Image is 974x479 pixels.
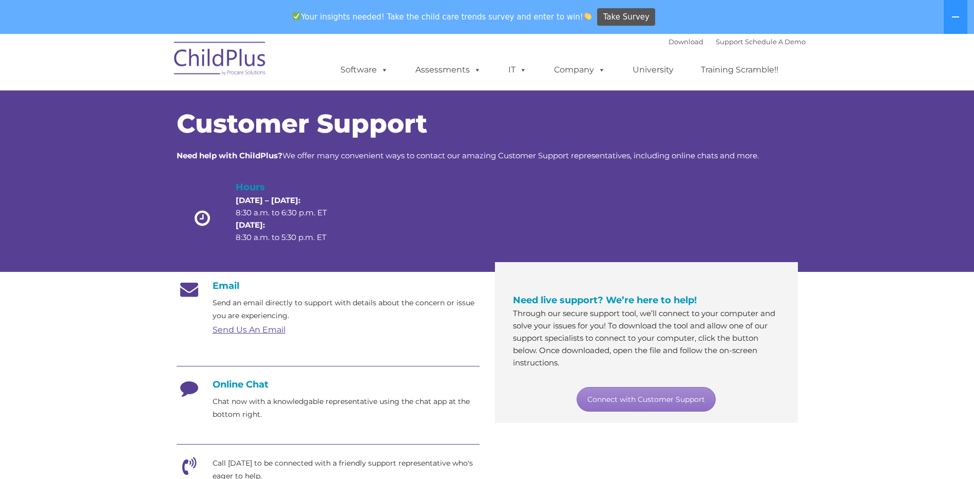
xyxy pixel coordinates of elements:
span: Need live support? We’re here to help! [513,294,697,306]
strong: Need help with ChildPlus? [177,151,282,160]
img: ✅ [293,12,300,20]
p: Send an email directly to support with details about the concern or issue you are experiencing. [213,297,480,322]
h4: Hours [236,180,345,194]
h4: Online Chat [177,379,480,390]
a: Send Us An Email [213,325,285,335]
h4: Email [177,280,480,291]
a: Software [330,60,398,80]
img: ChildPlus by Procare Solutions [169,34,272,86]
span: We offer many convenient ways to contact our amazing Customer Support representatives, including ... [177,151,759,160]
a: Connect with Customer Support [577,387,716,412]
p: Through our secure support tool, we’ll connect to your computer and solve your issues for you! To... [513,307,780,369]
img: 👏 [584,12,591,20]
a: Training Scramble!! [691,60,789,80]
a: IT [498,60,537,80]
strong: [DATE]: [236,220,265,230]
p: 8:30 a.m. to 6:30 p.m. ET 8:30 a.m. to 5:30 p.m. ET [236,194,345,244]
a: Download [669,38,703,46]
a: Take Survey [597,8,655,26]
span: Take Survey [603,8,650,26]
a: Schedule A Demo [745,38,806,46]
span: Customer Support [177,108,427,139]
a: University [622,60,684,80]
strong: [DATE] – [DATE]: [236,195,300,205]
span: Your insights needed! Take the child care trends survey and enter to win! [289,7,596,27]
a: Company [544,60,616,80]
font: | [669,38,806,46]
p: Chat now with a knowledgable representative using the chat app at the bottom right. [213,395,480,421]
a: Assessments [405,60,491,80]
a: Support [716,38,743,46]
